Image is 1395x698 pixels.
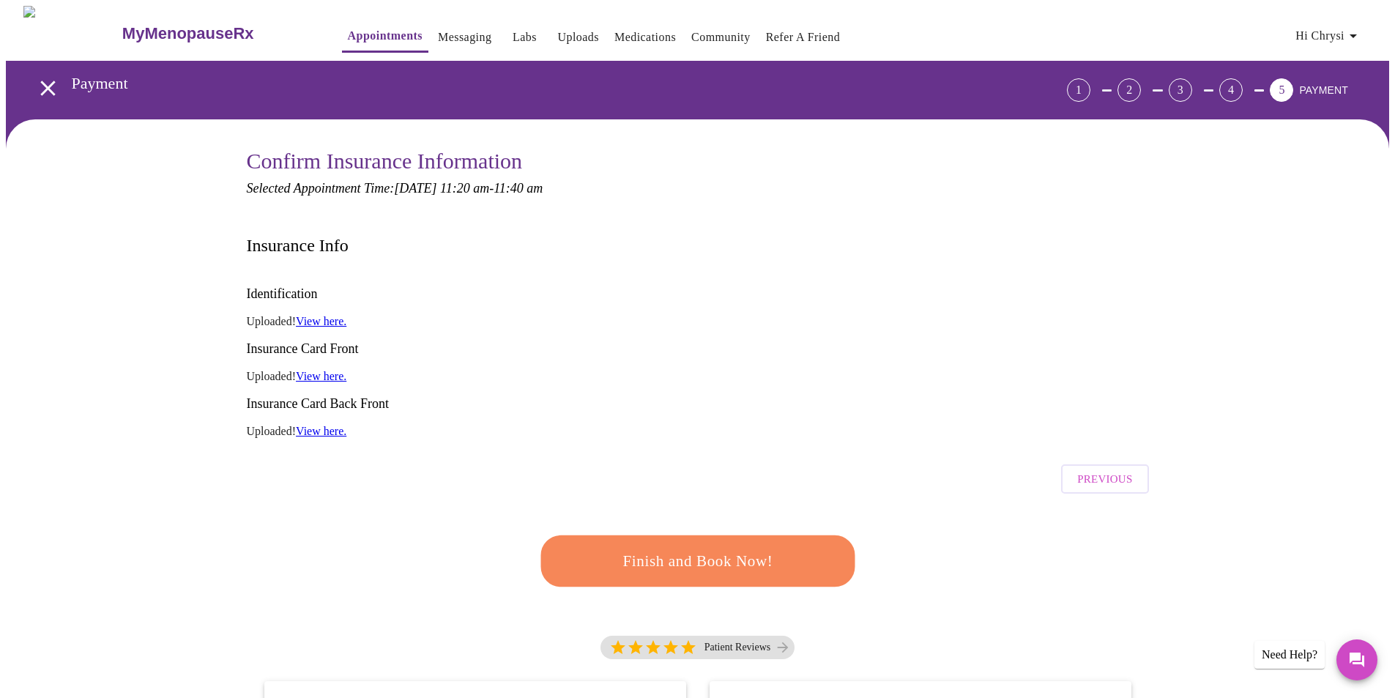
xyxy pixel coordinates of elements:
[513,27,537,48] a: Labs
[296,425,346,437] a: View here.
[691,27,751,48] a: Community
[438,27,491,48] a: Messaging
[704,642,771,653] p: Patient Reviews
[501,23,548,52] button: Labs
[26,67,70,110] button: open drawer
[247,286,1149,302] h3: Identification
[342,21,428,53] button: Appointments
[551,23,605,52] button: Uploads
[1270,78,1293,102] div: 5
[1219,78,1243,102] div: 4
[247,181,543,196] em: Selected Appointment Time: [DATE] 11:20 am - 11:40 am
[247,370,1149,383] p: Uploaded!
[1067,78,1090,102] div: 1
[296,315,346,327] a: View here.
[557,27,599,48] a: Uploads
[1077,469,1132,489] span: Previous
[766,27,841,48] a: Refer a Friend
[614,27,676,48] a: Medications
[1336,639,1377,680] button: Messages
[247,315,1149,328] p: Uploaded!
[120,8,312,59] a: MyMenopauseRx
[122,24,254,43] h3: MyMenopauseRx
[247,149,1149,174] h3: Confirm Insurance Information
[247,425,1149,438] p: Uploaded!
[247,236,349,256] h3: Insurance Info
[600,636,795,667] a: 5 Stars Patient Reviews
[1254,641,1325,669] div: Need Help?
[1169,78,1192,102] div: 3
[348,26,423,46] a: Appointments
[296,370,346,382] a: View here.
[685,23,756,52] button: Community
[1295,26,1362,46] span: Hi Chrysi
[609,23,682,52] button: Medications
[72,74,986,93] h3: Payment
[540,535,855,587] button: Finish and Book Now!
[247,396,1149,412] h3: Insurance Card Back Front
[1117,78,1141,102] div: 2
[600,636,795,659] div: 5 Stars Patient Reviews
[562,548,833,575] span: Finish and Book Now!
[247,341,1149,357] h3: Insurance Card Front
[760,23,847,52] button: Refer a Friend
[1299,84,1348,96] span: PAYMENT
[1290,21,1368,51] button: Hi Chrysi
[1061,464,1148,494] button: Previous
[23,6,120,61] img: MyMenopauseRx Logo
[432,23,497,52] button: Messaging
